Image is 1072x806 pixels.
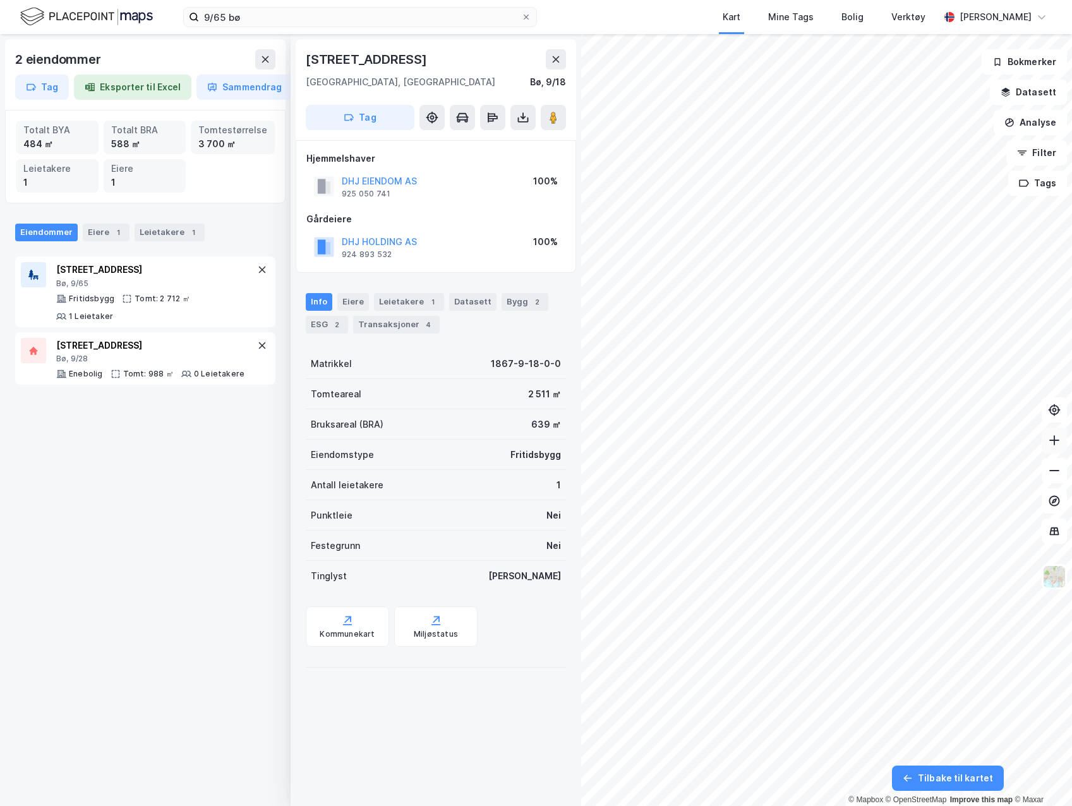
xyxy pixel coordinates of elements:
div: Bygg [502,293,548,311]
div: 2 511 ㎡ [528,387,561,402]
div: Gårdeiere [306,212,565,227]
div: [PERSON_NAME] [960,9,1032,25]
div: Datasett [449,293,497,311]
button: Tag [15,75,69,100]
div: Fritidsbygg [69,294,114,304]
a: Mapbox [848,795,883,804]
div: [GEOGRAPHIC_DATA], [GEOGRAPHIC_DATA] [306,75,495,90]
div: Verktøy [891,9,925,25]
button: Tag [306,105,414,130]
div: [PERSON_NAME] [488,568,561,584]
div: Hjemmelshaver [306,151,565,166]
a: Improve this map [950,795,1013,804]
div: Antall leietakere [311,478,383,493]
button: Datasett [990,80,1067,105]
div: Tinglyst [311,568,347,584]
div: 100% [533,174,558,189]
div: Miljøstatus [414,629,458,639]
div: Nei [546,508,561,523]
div: Totalt BYA [23,123,91,137]
button: Filter [1006,140,1067,165]
input: Søk på adresse, matrikkel, gårdeiere, leietakere eller personer [199,8,521,27]
div: Festegrunn [311,538,360,553]
div: 2 [531,296,543,308]
div: 2 eiendommer [15,49,104,69]
div: ESG [306,316,348,334]
div: 924 893 532 [342,250,392,260]
div: 1 [23,176,91,189]
div: 1 [187,226,200,239]
div: Bø, 9/18 [530,75,566,90]
div: Leietakere [23,162,91,176]
img: logo.f888ab2527a4732fd821a326f86c7f29.svg [20,6,153,28]
div: Nei [546,538,561,553]
button: Tags [1008,171,1067,196]
img: Z [1042,565,1066,589]
div: 0 Leietakere [194,369,244,379]
button: Bokmerker [982,49,1067,75]
div: 1 [111,176,179,189]
div: Tomt: 988 ㎡ [123,369,174,379]
div: Eiere [337,293,369,311]
div: Enebolig [69,369,103,379]
div: 639 ㎡ [531,417,561,432]
div: [STREET_ADDRESS] [306,49,430,69]
div: 100% [533,234,558,250]
div: Bø, 9/28 [56,354,244,364]
div: 1 [426,296,439,308]
div: Bolig [841,9,864,25]
div: Info [306,293,332,311]
div: Totalt BRA [111,123,179,137]
div: Punktleie [311,508,352,523]
div: Tomt: 2 712 ㎡ [135,294,190,304]
div: 588 ㎡ [111,137,179,151]
div: 3 700 ㎡ [198,137,267,151]
div: Eiere [111,162,179,176]
div: Bruksareal (BRA) [311,417,383,432]
div: Leietakere [135,224,205,241]
button: Tilbake til kartet [892,766,1004,791]
div: Kart [723,9,740,25]
div: Transaksjoner [353,316,440,334]
div: [STREET_ADDRESS] [56,262,255,277]
div: Tomtestørrelse [198,123,267,137]
div: Eiendommer [15,224,78,241]
a: OpenStreetMap [886,795,947,804]
button: Sammendrag [196,75,292,100]
div: Eiendomstype [311,447,374,462]
div: Fritidsbygg [510,447,561,462]
div: Leietakere [374,293,444,311]
div: 484 ㎡ [23,137,91,151]
div: 1 [557,478,561,493]
div: Bø, 9/65 [56,279,255,289]
div: Mine Tags [768,9,814,25]
div: 1 [112,226,124,239]
div: 2 [330,318,343,331]
div: Tomteareal [311,387,361,402]
div: 925 050 741 [342,189,390,199]
div: Eiere [83,224,129,241]
div: Matrikkel [311,356,352,371]
button: Eksporter til Excel [74,75,191,100]
div: 4 [422,318,435,331]
div: 1 Leietaker [69,311,113,322]
iframe: Chat Widget [1009,745,1072,806]
div: 1867-9-18-0-0 [491,356,561,371]
div: [STREET_ADDRESS] [56,338,244,353]
div: Kommunekart [320,629,375,639]
button: Analyse [994,110,1067,135]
